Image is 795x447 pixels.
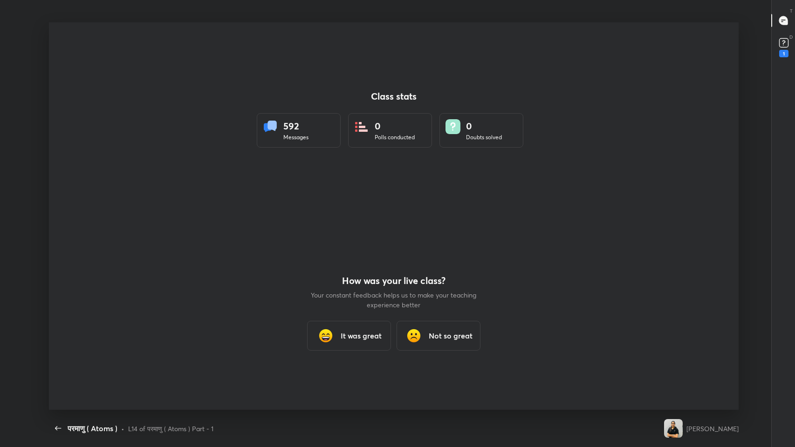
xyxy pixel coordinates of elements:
img: doubts.8a449be9.svg [445,119,460,134]
div: 592 [283,119,308,133]
img: statsMessages.856aad98.svg [263,119,278,134]
img: statsPoll.b571884d.svg [354,119,369,134]
p: T [790,7,793,14]
h4: How was your live class? [310,275,478,286]
div: परमाणु ( Atoms ) [68,423,117,434]
div: 1 [779,50,788,57]
div: [PERSON_NAME] [686,424,739,433]
div: Messages [283,133,308,142]
div: L14 of परमाणु ( Atoms ) Part - 1 [128,424,213,433]
p: D [789,34,793,41]
h4: Class stats [257,91,531,102]
p: Your constant feedback helps us to make your teaching experience better [310,290,478,310]
h3: It was great [341,330,382,341]
img: 328e836ca9b34a41ab6820f4758145ba.jpg [664,419,683,438]
div: Polls conducted [375,133,415,142]
div: 0 [375,119,415,133]
div: • [121,424,124,433]
div: 0 [466,119,502,133]
h3: Not so great [429,330,473,341]
div: Doubts solved [466,133,502,142]
img: frowning_face_cmp.gif [404,326,423,345]
img: grinning_face_with_smiling_eyes_cmp.gif [316,326,335,345]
